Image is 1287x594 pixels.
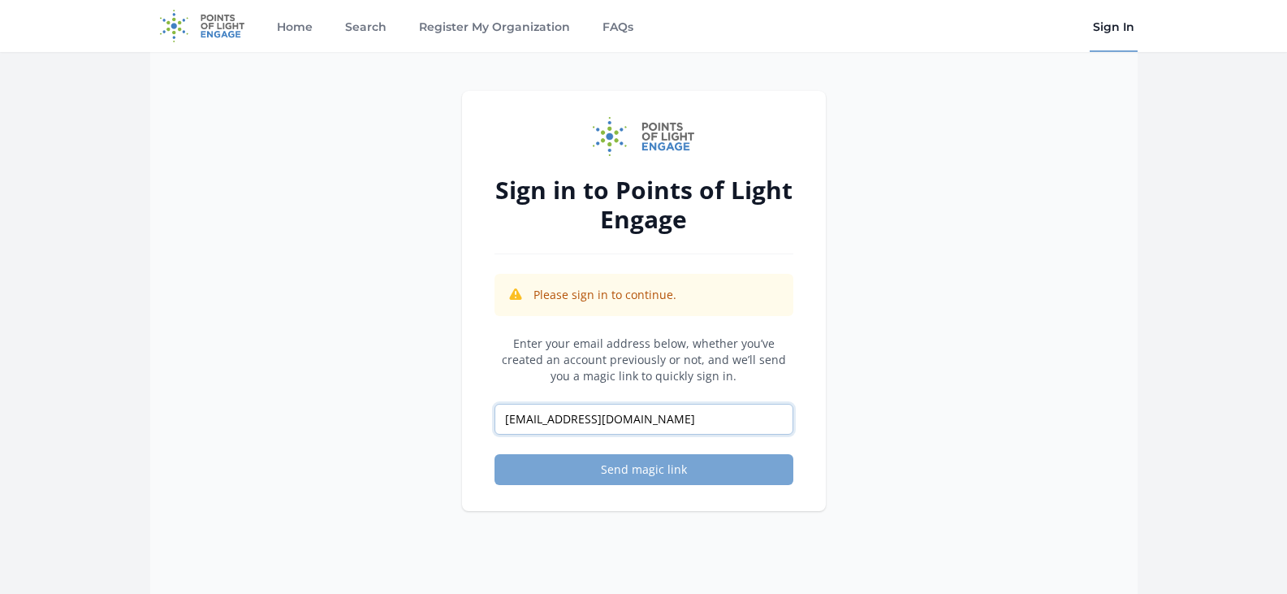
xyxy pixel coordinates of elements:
[495,336,793,384] p: Enter your email address below, whether you’ve created an account previously or not, and we’ll se...
[495,404,793,435] input: Email address
[495,454,793,485] button: Send magic link
[593,117,695,156] img: Points of Light Engage logo
[533,287,676,303] p: Please sign in to continue.
[495,176,793,234] h2: Sign in to Points of Light Engage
